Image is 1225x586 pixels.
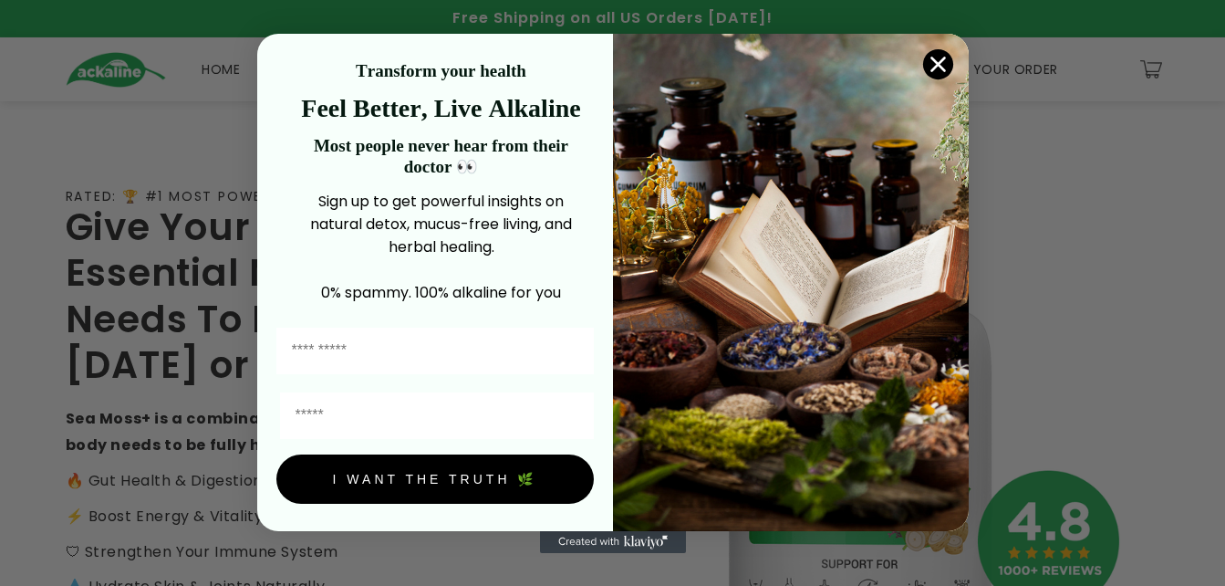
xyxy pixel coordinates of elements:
[356,61,526,80] strong: Transform your health
[301,94,580,122] strong: Feel Better, Live Alkaline
[276,455,594,504] button: I WANT THE TRUTH 🌿
[922,48,954,80] button: Close dialog
[613,34,969,531] img: 4a4a186a-b914-4224-87c7-990d8ecc9bca.jpeg
[540,531,686,553] a: Created with Klaviyo - opens in a new tab
[289,281,594,304] p: 0% spammy. 100% alkaline for you
[276,328,594,374] input: First Name
[289,190,594,258] p: Sign up to get powerful insights on natural detox, mucus-free living, and herbal healing.
[280,392,594,439] input: Email
[314,136,568,176] strong: Most people never hear from their doctor 👀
